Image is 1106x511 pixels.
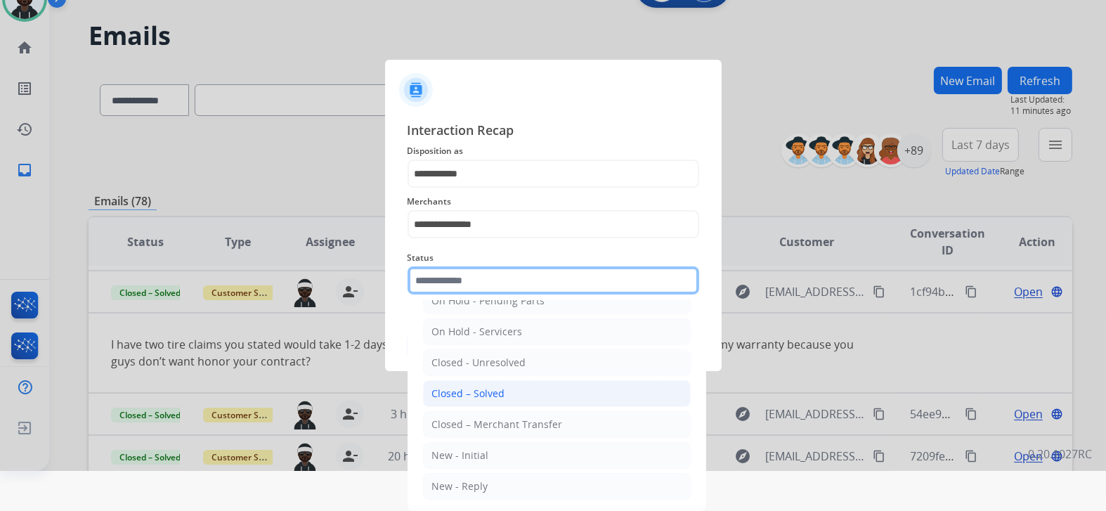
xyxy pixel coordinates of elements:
img: contactIcon [399,73,433,107]
div: On Hold - Servicers [432,325,523,339]
span: Interaction Recap [408,120,699,143]
span: Status [408,250,699,266]
p: 0.20.1027RC [1028,446,1092,463]
div: Closed - Unresolved [432,356,526,370]
div: Closed – Merchant Transfer [432,418,563,432]
div: Closed – Solved [432,387,505,401]
div: New - Initial [432,448,489,463]
span: Disposition as [408,143,699,160]
div: New - Reply [432,479,488,493]
div: On Hold - Pending Parts [432,294,545,308]
span: Merchants [408,193,699,210]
